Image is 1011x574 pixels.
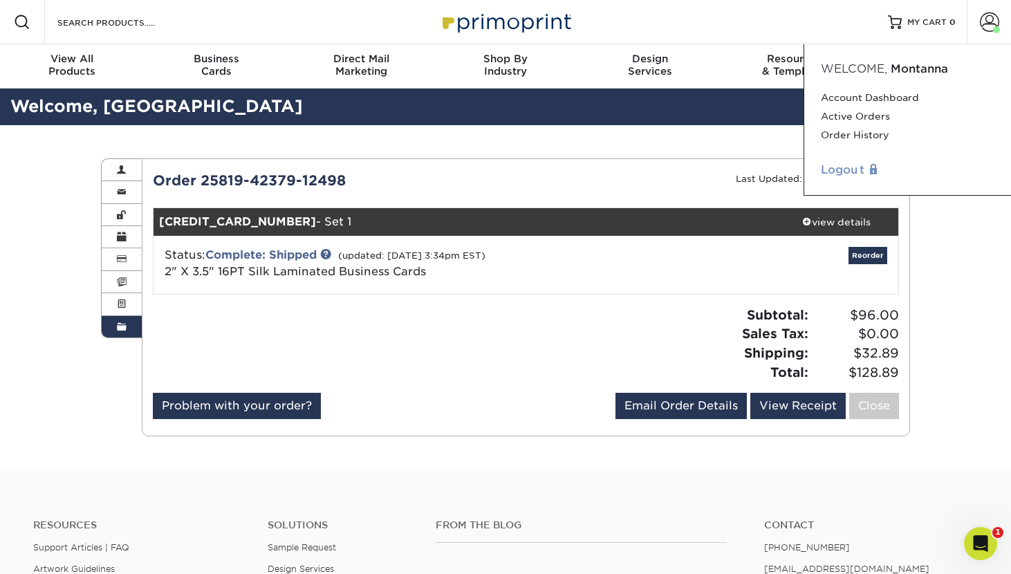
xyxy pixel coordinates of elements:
div: Cards [145,53,289,77]
small: (updated: [DATE] 3:34pm EST) [338,250,485,261]
span: Shop By [434,53,578,65]
a: Complete: Shipped [205,248,317,261]
div: Marketing [289,53,434,77]
strong: Subtotal: [747,307,808,322]
span: 1 [992,527,1003,538]
a: Sample Request [268,542,336,553]
span: Design [577,53,722,65]
a: Email Order Details [615,393,747,419]
small: Last Updated: [DATE] 3:34pm EST [736,174,899,184]
strong: Sales Tax: [742,326,808,341]
a: [PHONE_NUMBER] [764,542,850,553]
strong: [CREDIT_CARD_NUMBER] [159,215,316,228]
div: & Templates [722,53,866,77]
span: $128.89 [813,363,899,382]
div: Order 25819-42379-12498 [142,170,526,191]
strong: Shipping: [744,345,808,360]
h4: From the Blog [436,519,727,531]
a: 2" X 3.5" 16PT Silk Laminated Business Cards [165,265,426,278]
input: SEARCH PRODUCTS..... [56,14,191,30]
span: MY CART [907,17,947,28]
h4: Solutions [268,519,414,531]
a: Logout [821,162,994,178]
a: BusinessCards [145,44,289,89]
a: DesignServices [577,44,722,89]
div: Status: [154,247,650,280]
span: Welcome, [821,62,887,75]
span: 0 [949,17,956,27]
span: Montanna [891,62,948,75]
div: Services [577,53,722,77]
a: view details [774,208,898,236]
span: $32.89 [813,344,899,363]
h4: Resources [33,519,247,531]
strong: Total: [770,364,808,380]
a: Problem with your order? [153,393,321,419]
iframe: Intercom live chat [964,527,997,560]
a: Direct MailMarketing [289,44,434,89]
a: Shop ByIndustry [434,44,578,89]
a: Resources& Templates [722,44,866,89]
a: Account Dashboard [821,89,994,107]
a: [EMAIL_ADDRESS][DOMAIN_NAME] [764,564,929,574]
span: $0.00 [813,324,899,344]
span: Business [145,53,289,65]
a: Reorder [848,247,887,264]
div: - Set 1 [154,208,775,236]
span: Direct Mail [289,53,434,65]
a: Close [849,393,899,419]
a: View Receipt [750,393,846,419]
a: Design Services [268,564,334,574]
div: view details [774,215,898,229]
span: $96.00 [813,306,899,325]
span: Resources [722,53,866,65]
div: Industry [434,53,578,77]
a: Active Orders [821,107,994,126]
a: Contact [764,519,978,531]
a: Order History [821,126,994,145]
img: Primoprint [436,7,575,37]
